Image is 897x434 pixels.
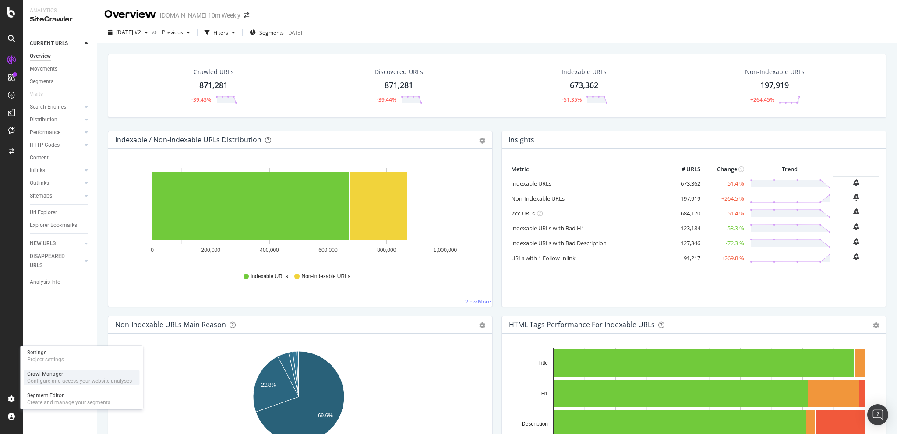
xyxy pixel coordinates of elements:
[541,391,548,397] text: H1
[538,360,548,366] text: Title
[30,221,91,230] a: Explorer Bookmarks
[24,348,139,364] a: SettingsProject settings
[479,138,485,144] div: gear
[30,52,91,61] a: Overview
[30,39,68,48] div: CURRENT URLS
[244,12,249,18] div: arrow-right-arrow-left
[30,39,82,48] a: CURRENT URLS
[30,77,53,86] div: Segments
[318,247,338,253] text: 600,000
[194,67,234,76] div: Crawled URLs
[27,349,64,356] div: Settings
[511,254,576,262] a: URLs with 1 Follow Inlink
[104,7,156,22] div: Overview
[853,179,859,186] div: bell-plus
[24,370,139,385] a: Crawl ManagerConfigure and access your website analyses
[260,247,279,253] text: 400,000
[745,67,805,76] div: Non-Indexable URLs
[667,236,703,251] td: 127,346
[115,163,482,265] svg: A chart.
[667,163,703,176] th: # URLS
[30,115,82,124] a: Distribution
[30,166,45,175] div: Inlinks
[385,80,413,91] div: 871,281
[251,273,288,280] span: Indexable URLs
[30,239,56,248] div: NEW URLS
[30,252,82,270] a: DISAPPEARED URLS
[318,413,333,419] text: 69.6%
[703,206,746,221] td: -51.4 %
[246,25,306,39] button: Segments[DATE]
[562,67,607,76] div: Indexable URLs
[750,96,774,103] div: +264.45%
[30,64,91,74] a: Movements
[667,191,703,206] td: 197,919
[746,163,833,176] th: Trend
[465,298,491,305] a: View More
[301,273,350,280] span: Non-Indexable URLs
[853,253,859,260] div: bell-plus
[511,224,584,232] a: Indexable URLs with Bad H1
[30,208,57,217] div: Url Explorer
[104,25,152,39] button: [DATE] #2
[853,194,859,201] div: bell-plus
[30,179,82,188] a: Outlinks
[27,370,132,378] div: Crawl Manager
[24,391,139,407] a: Segment EditorCreate and manage your segments
[30,141,60,150] div: HTTP Codes
[703,236,746,251] td: -72.3 %
[116,28,141,36] span: 2025 Sep. 24th #2
[30,128,60,137] div: Performance
[152,28,159,35] span: vs
[703,251,746,265] td: +269.8 %
[509,163,667,176] th: Metric
[201,25,239,39] button: Filters
[853,223,859,230] div: bell-plus
[261,382,276,388] text: 22.8%
[509,134,534,146] h4: Insights
[667,176,703,191] td: 673,362
[562,96,582,103] div: -51.35%
[760,80,789,91] div: 197,919
[30,14,90,25] div: SiteCrawler
[30,77,91,86] a: Segments
[30,278,60,287] div: Analysis Info
[30,7,90,14] div: Analytics
[30,90,43,99] div: Visits
[667,251,703,265] td: 91,217
[703,163,746,176] th: Change
[259,29,284,36] span: Segments
[511,180,551,187] a: Indexable URLs
[511,209,535,217] a: 2xx URLs
[703,176,746,191] td: -51.4 %
[30,278,91,287] a: Analysis Info
[30,90,52,99] a: Visits
[27,392,110,399] div: Segment Editor
[30,179,49,188] div: Outlinks
[667,221,703,236] td: 123,184
[159,28,183,36] span: Previous
[27,399,110,406] div: Create and manage your segments
[853,238,859,245] div: bell-plus
[853,208,859,215] div: bell-plus
[509,320,655,329] div: HTML Tags Performance for Indexable URLs
[30,221,77,230] div: Explorer Bookmarks
[115,135,261,144] div: Indexable / Non-Indexable URLs Distribution
[160,11,240,20] div: [DOMAIN_NAME] 10m Weekly
[199,80,228,91] div: 871,281
[374,67,423,76] div: Discovered URLs
[115,320,226,329] div: Non-Indexable URLs Main Reason
[30,102,66,112] div: Search Engines
[30,208,91,217] a: Url Explorer
[30,115,57,124] div: Distribution
[30,128,82,137] a: Performance
[30,191,82,201] a: Sitemaps
[377,96,396,103] div: -39.44%
[30,191,52,201] div: Sitemaps
[479,322,485,328] div: gear
[159,25,194,39] button: Previous
[30,166,82,175] a: Inlinks
[30,102,82,112] a: Search Engines
[522,421,548,427] text: Description
[191,96,211,103] div: -39.43%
